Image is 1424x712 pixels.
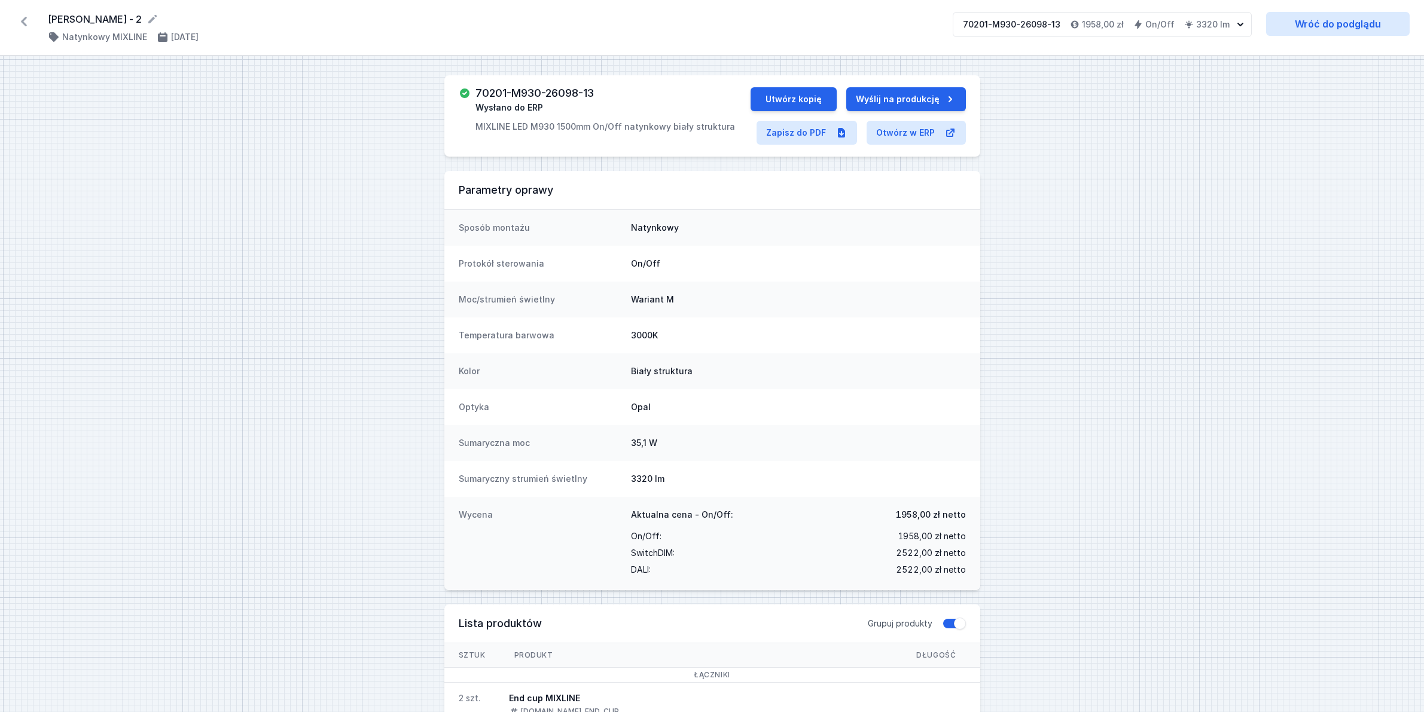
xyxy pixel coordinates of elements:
[1082,19,1124,30] h4: 1958,00 zł
[846,87,966,111] button: Wyślij na produkcję
[896,561,966,578] span: 2522,00 zł netto
[902,643,970,667] span: Długość
[631,437,966,449] dd: 35,1 W
[459,692,480,704] div: 2 szt.
[1196,19,1230,30] h4: 3320 lm
[62,31,147,43] h4: Natynkowy MIXLINE
[631,365,966,377] dd: Biały struktura
[631,545,675,561] span: SwitchDIM :
[171,31,199,43] h4: [DATE]
[868,618,932,630] span: Grupuj produkty
[963,19,1060,30] div: 70201-M930-26098-13
[896,509,966,521] span: 1958,00 zł netto
[459,509,621,578] dt: Wycena
[475,87,594,99] h3: 70201-M930-26098-13
[631,509,733,521] span: Aktualna cena - On/Off:
[459,670,966,680] h3: Łączniki
[631,294,966,305] dd: Wariant M
[475,121,735,133] p: MIXLINE LED M930 1500mm On/Off natynkowy biały struktura
[631,473,966,485] dd: 3320 lm
[751,87,837,111] button: Utwórz kopię
[631,401,966,413] dd: Opal
[1145,19,1175,30] h4: On/Off
[1266,12,1410,36] a: Wróć do podglądu
[500,643,568,667] span: Produkt
[48,12,938,26] form: [PERSON_NAME] - 2
[459,294,621,305] dt: Moc/strumień świetlny
[631,222,966,234] dd: Natynkowy
[475,102,543,114] span: Wysłano do ERP
[631,329,966,341] dd: 3000K
[631,561,651,578] span: DALI :
[459,365,621,377] dt: Kolor
[147,13,158,25] button: Edytuj nazwę projektu
[942,618,966,630] button: Grupuj produkty
[757,121,857,145] a: Zapisz do PDF
[631,258,966,270] dd: On/Off
[867,121,966,145] a: Otwórz w ERP
[459,222,621,234] dt: Sposób montażu
[459,183,966,197] h3: Parametry oprawy
[509,692,619,704] div: End cup MIXLINE
[444,643,500,667] span: Sztuk
[459,473,621,485] dt: Sumaryczny strumień świetlny
[459,401,621,413] dt: Optyka
[459,258,621,270] dt: Protokół sterowania
[631,528,661,545] span: On/Off :
[896,545,966,561] span: 2522,00 zł netto
[459,329,621,341] dt: Temperatura barwowa
[459,437,621,449] dt: Sumaryczna moc
[459,616,868,631] h3: Lista produktów
[953,12,1252,37] button: 70201-M930-26098-131958,00 złOn/Off3320 lm
[898,528,966,545] span: 1958,00 zł netto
